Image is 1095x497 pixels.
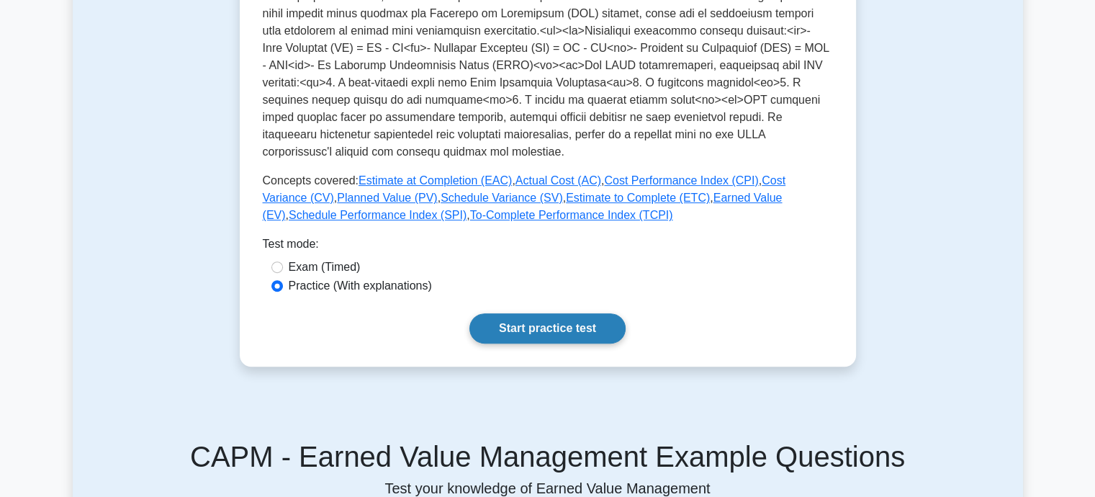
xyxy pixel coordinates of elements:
[359,174,512,187] a: Estimate at Completion (EAC)
[263,172,833,224] p: Concepts covered: , , , , , , , , ,
[469,313,626,344] a: Start practice test
[263,174,786,204] a: Cost Variance (CV)
[263,192,783,221] a: Earned Value (EV)
[289,277,432,295] label: Practice (With explanations)
[515,174,601,187] a: Actual Cost (AC)
[441,192,563,204] a: Schedule Variance (SV)
[337,192,437,204] a: Planned Value (PV)
[566,192,710,204] a: Estimate to Complete (ETC)
[289,259,361,276] label: Exam (Timed)
[263,236,833,259] div: Test mode:
[604,174,758,187] a: Cost Performance Index (CPI)
[289,209,467,221] a: Schedule Performance Index (SPI)
[81,480,1014,497] p: Test your knowledge of Earned Value Management
[470,209,673,221] a: To-Complete Performance Index (TCPI)
[81,439,1014,474] h5: CAPM - Earned Value Management Example Questions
